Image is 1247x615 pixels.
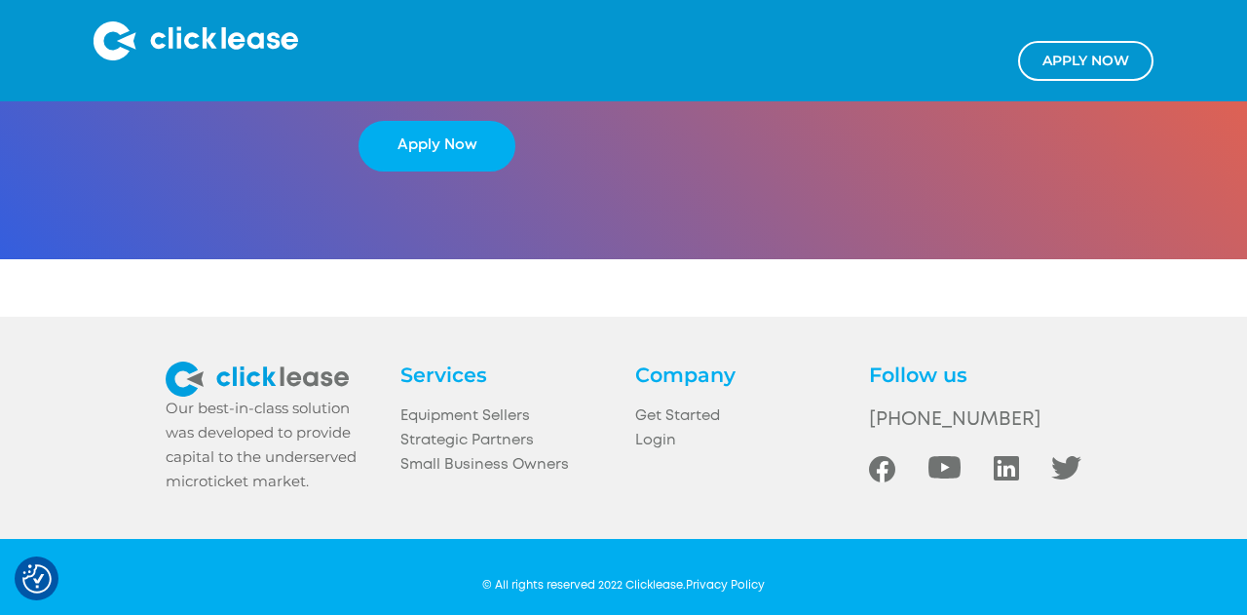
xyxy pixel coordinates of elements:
a: Equipment Sellers [400,404,613,429]
a: Small Business Owners [400,453,613,478]
h4: Company [635,362,848,389]
img: Youtube Social Icon [928,456,961,479]
h4: Services [400,362,613,389]
a: Apply Now [359,121,515,172]
a: Privacy Policy [686,581,765,591]
img: clickease logo [166,362,349,397]
div: © All rights reserved 2022 Clicklease. [482,578,765,595]
a: Apply NOw [1018,41,1153,81]
img: Clicklease logo [94,21,298,60]
a: Strategic Partners [400,429,613,453]
a: [PHONE_NUMBER] [869,404,1081,437]
a: Get Started [635,404,848,429]
img: Facebook Social icon [869,456,895,482]
img: Revisit consent button [22,564,52,594]
img: Twitter Social Icon [1051,456,1080,480]
div: Our best-in-class solution was developed to provide capital to the underserved microticket market. [166,397,378,495]
button: Consent Preferences [22,564,52,594]
img: LinkedIn Social Icon [994,456,1019,480]
a: Login [635,429,848,453]
h4: Follow us [869,362,1081,389]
